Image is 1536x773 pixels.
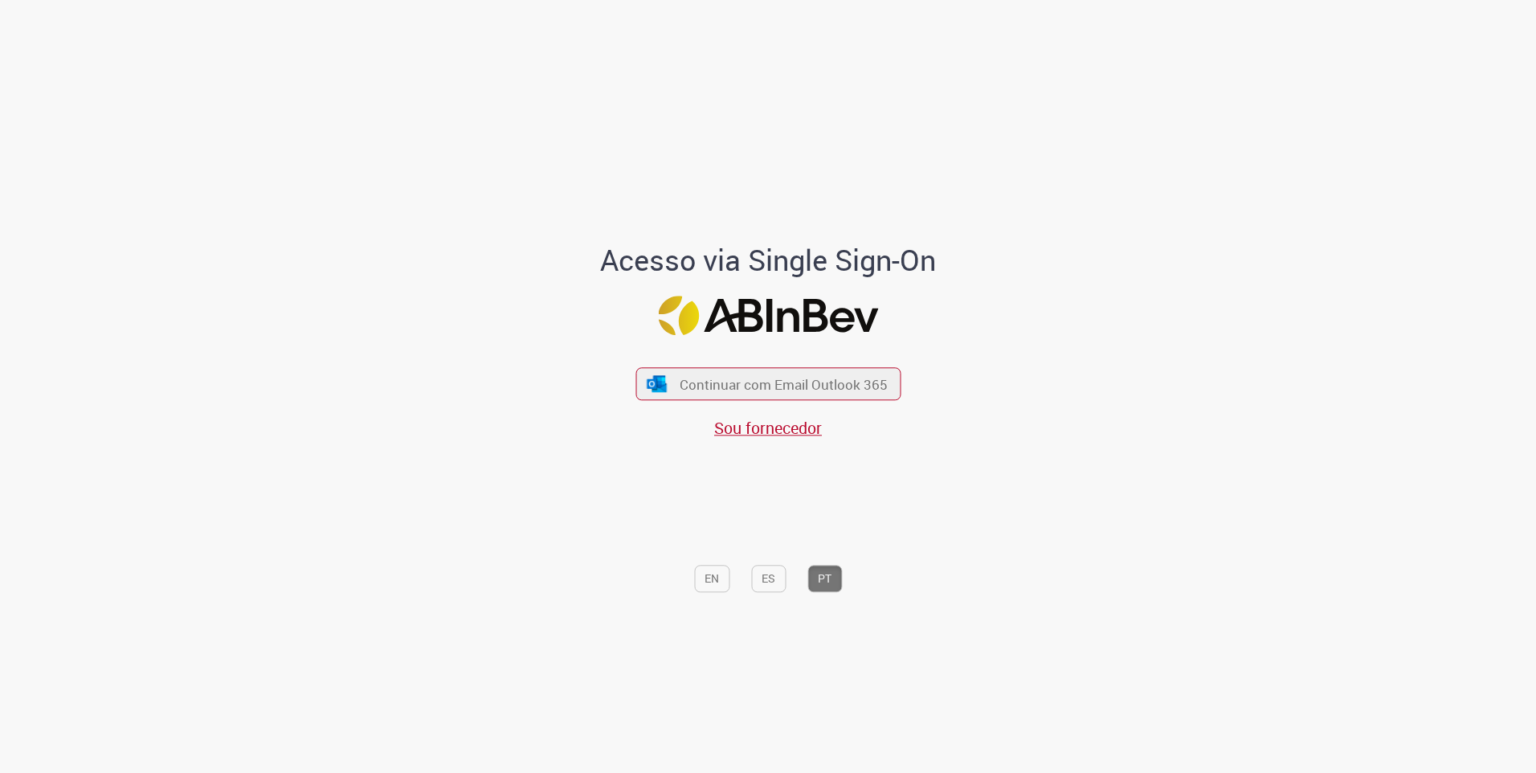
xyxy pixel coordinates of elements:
span: Continuar com Email Outlook 365 [680,375,888,394]
button: EN [694,565,729,592]
button: PT [807,565,842,592]
button: ES [751,565,786,592]
img: ícone Azure/Microsoft 360 [646,375,668,392]
button: ícone Azure/Microsoft 360 Continuar com Email Outlook 365 [635,367,901,400]
a: Sou fornecedor [714,418,822,440]
img: Logo ABInBev [658,296,878,335]
h1: Acesso via Single Sign-On [545,245,991,277]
